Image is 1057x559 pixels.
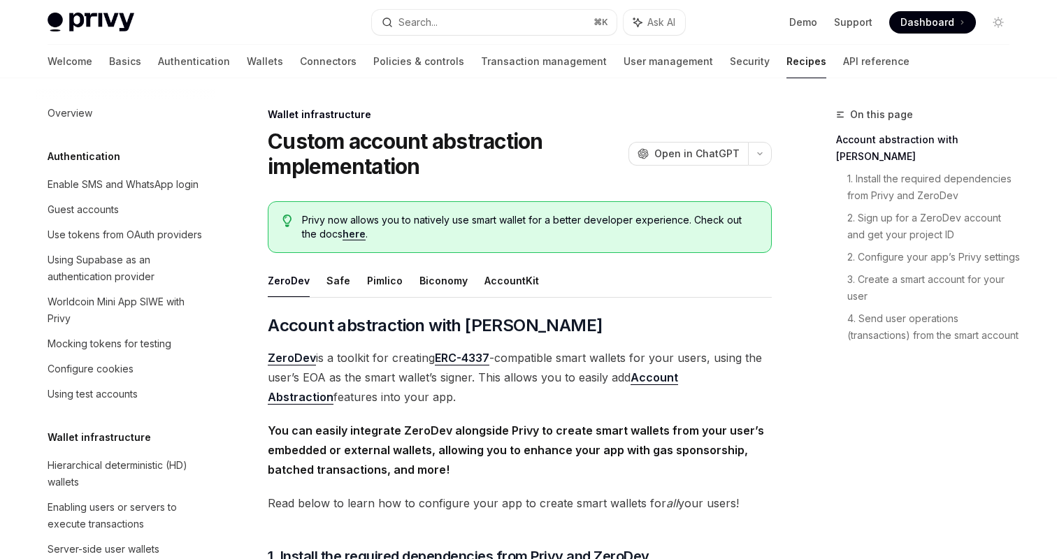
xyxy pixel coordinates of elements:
span: Ask AI [647,15,675,29]
svg: Tip [282,215,292,227]
div: Search... [398,14,438,31]
a: Demo [789,15,817,29]
h5: Wallet infrastructure [48,429,151,446]
a: ZeroDev [268,351,316,365]
a: Overview [36,101,215,126]
div: Overview [48,105,92,122]
a: Security [730,45,770,78]
a: Support [834,15,872,29]
a: Transaction management [481,45,607,78]
a: Dashboard [889,11,976,34]
div: Worldcoin Mini App SIWE with Privy [48,293,207,327]
a: 2. Sign up for a ZeroDev account and get your project ID [847,207,1021,246]
a: Authentication [158,45,230,78]
button: AccountKit [484,264,539,297]
h1: Custom account abstraction implementation [268,129,623,179]
a: 4. Send user operations (transactions) from the smart account [847,307,1021,347]
a: Use tokens from OAuth providers [36,222,215,247]
a: Using test accounts [36,382,215,407]
a: Wallets [247,45,283,78]
button: Pimlico [367,264,403,297]
div: Using test accounts [48,386,138,402]
h5: Authentication [48,148,120,165]
a: Guest accounts [36,197,215,222]
a: 1. Install the required dependencies from Privy and ZeroDev [847,168,1021,207]
button: Open in ChatGPT [628,142,748,166]
span: is a toolkit for creating -compatible smart wallets for your users, using the user’s EOA as the s... [268,348,772,407]
div: Use tokens from OAuth providers [48,226,202,243]
a: Policies & controls [373,45,464,78]
span: Dashboard [900,15,954,29]
div: Enabling users or servers to execute transactions [48,499,207,532]
div: Guest accounts [48,201,119,218]
a: Configure cookies [36,356,215,382]
span: ⌘ K [594,17,608,28]
a: Basics [109,45,141,78]
div: Server-side user wallets [48,541,159,558]
img: light logo [48,13,134,32]
div: Mocking tokens for testing [48,335,171,352]
a: Welcome [48,45,92,78]
div: Enable SMS and WhatsApp login [48,176,199,193]
a: Account abstraction with [PERSON_NAME] [836,129,1021,168]
span: Open in ChatGPT [654,147,740,161]
a: 2. Configure your app’s Privy settings [847,246,1021,268]
a: Enable SMS and WhatsApp login [36,172,215,197]
div: Hierarchical deterministic (HD) wallets [48,457,207,491]
em: all [666,496,678,510]
div: Configure cookies [48,361,134,377]
a: Recipes [786,45,826,78]
a: User management [624,45,713,78]
a: Hierarchical deterministic (HD) wallets [36,453,215,495]
span: Privy now allows you to natively use smart wallet for a better developer experience. Check out th... [302,213,757,241]
div: Wallet infrastructure [268,108,772,122]
button: ZeroDev [268,264,310,297]
a: 3. Create a smart account for your user [847,268,1021,307]
a: Connectors [300,45,357,78]
button: Search...⌘K [372,10,617,35]
button: Toggle dark mode [987,11,1009,34]
a: Mocking tokens for testing [36,331,215,356]
a: Using Supabase as an authentication provider [36,247,215,289]
button: Biconomy [419,264,468,297]
span: On this page [850,106,913,123]
span: Account abstraction with [PERSON_NAME] [268,314,602,337]
a: here [343,228,366,240]
div: Using Supabase as an authentication provider [48,252,207,285]
a: API reference [843,45,909,78]
button: Safe [326,264,350,297]
span: Read below to learn how to configure your app to create smart wallets for your users! [268,493,772,513]
button: Ask AI [624,10,685,35]
a: ERC-4337 [435,351,489,365]
strong: You can easily integrate ZeroDev alongside Privy to create smart wallets from your user’s embedde... [268,423,764,477]
a: Enabling users or servers to execute transactions [36,495,215,537]
a: Worldcoin Mini App SIWE with Privy [36,289,215,331]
